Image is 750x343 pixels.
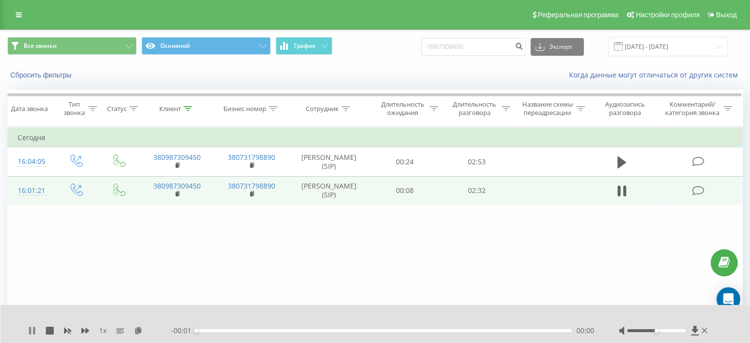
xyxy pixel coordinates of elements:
button: Все звонки [7,37,137,55]
td: Сегодня [8,128,743,148]
a: 380987309450 [153,181,201,191]
input: Поиск по номеру [421,38,526,56]
div: Сотрудник [306,105,339,113]
a: 380731798890 [228,181,275,191]
span: - 00:01 [171,326,196,336]
div: Open Intercom Messenger [716,287,740,311]
div: 16:04:05 [18,152,44,171]
a: 380731798890 [228,152,275,162]
button: Экспорт [531,38,584,56]
div: Accessibility label [194,329,198,333]
td: 00:08 [369,176,441,205]
div: Дата звонка [11,105,48,113]
td: 00:24 [369,148,441,176]
a: 380987309450 [153,152,201,162]
span: Реферальная программа [537,11,618,19]
td: [PERSON_NAME] (SIP) [289,176,369,205]
button: График [276,37,332,55]
div: Длительность разговора [450,100,499,117]
td: [PERSON_NAME] (SIP) [289,148,369,176]
div: Комментарий/категория звонка [663,100,721,117]
span: Выход [716,11,737,19]
a: Когда данные могут отличаться от других систем [569,70,743,79]
div: Название схемы переадресации [522,100,573,117]
div: Тип звонка [62,100,85,117]
button: Основной [142,37,271,55]
div: Аудиозапись разговора [596,100,654,117]
span: Все звонки [24,42,57,50]
td: 02:32 [441,176,512,205]
div: Бизнес номер [223,105,266,113]
div: Accessibility label [654,329,658,333]
button: Сбросить фильтры [7,71,76,79]
span: Настройки профиля [636,11,700,19]
div: Клиент [159,105,181,113]
div: Статус [107,105,127,113]
td: 02:53 [441,148,512,176]
span: 00:00 [576,326,594,336]
div: 16:01:21 [18,181,44,200]
span: 1 x [99,326,107,336]
span: График [294,42,316,49]
div: Длительность ожидания [378,100,428,117]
